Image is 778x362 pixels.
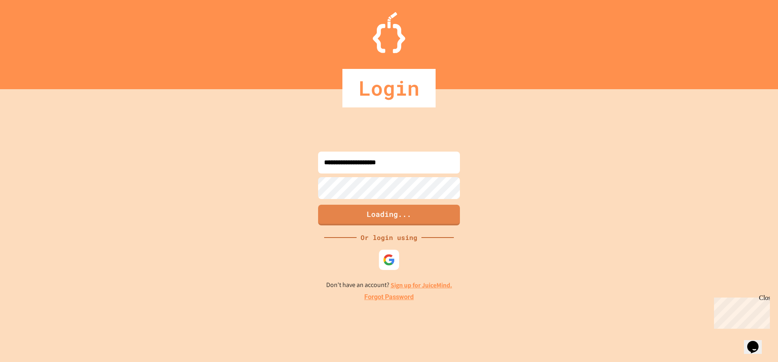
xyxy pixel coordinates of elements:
a: Forgot Password [364,292,414,302]
img: Logo.svg [373,12,405,53]
div: Login [342,69,436,107]
div: Or login using [357,233,421,242]
iframe: chat widget [744,330,770,354]
img: google-icon.svg [383,254,395,266]
button: Loading... [318,205,460,225]
p: Don't have an account? [326,280,452,290]
iframe: chat widget [711,294,770,329]
a: Sign up for JuiceMind. [391,281,452,289]
div: Chat with us now!Close [3,3,56,51]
